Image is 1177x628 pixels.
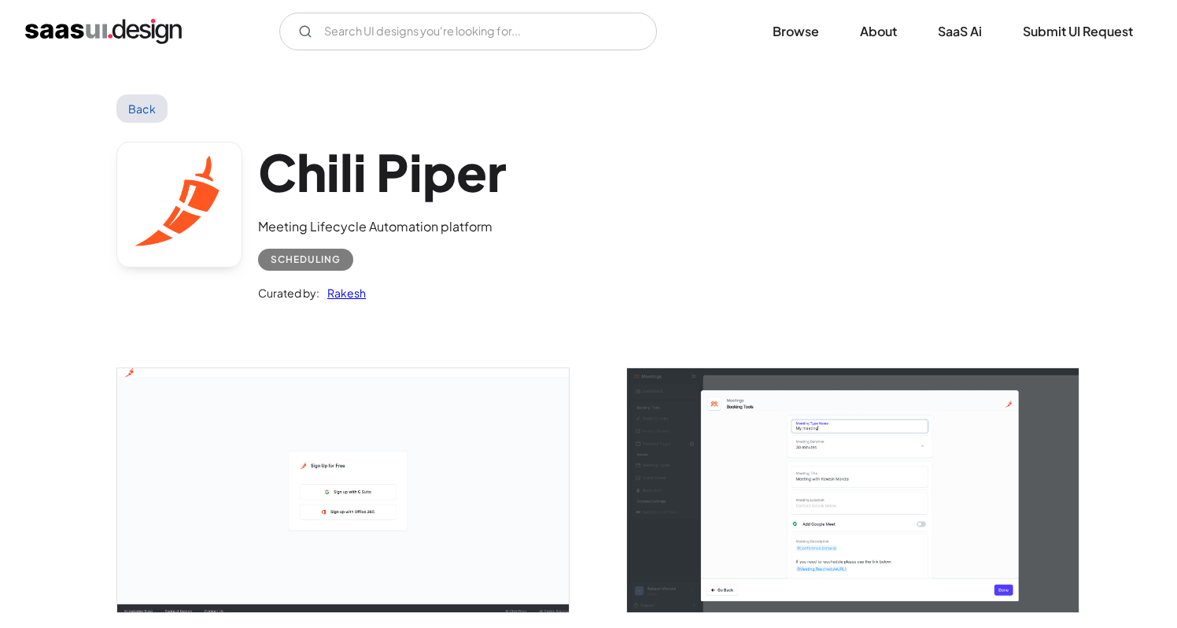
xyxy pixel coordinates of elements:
a: About [841,14,916,49]
form: Email Form [279,13,657,50]
a: open lightbox [117,368,569,611]
div: Curated by: [258,283,319,302]
div: Meeting Lifecycle Automation platform [258,217,507,236]
div: Scheduling [271,250,341,269]
a: Browse [754,14,838,49]
a: Rakesh [319,283,366,302]
a: open lightbox [627,368,1079,611]
img: 6016924a0cb00c58e4d206fe_Chili-Piper---Sign-up.jpg [117,368,569,611]
img: 6016924a7ad9e216f3eebb3c_Chili-Piper-book-meeting-tools-2.jpg [627,368,1079,611]
input: Search UI designs you're looking for... [279,13,657,50]
a: SaaS Ai [919,14,1001,49]
a: home [25,19,182,44]
h1: Chili Piper [258,142,507,202]
a: Back [116,94,168,123]
a: Submit UI Request [1004,14,1152,49]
